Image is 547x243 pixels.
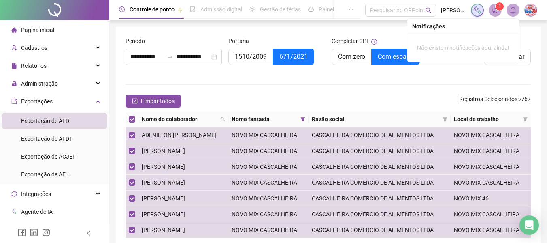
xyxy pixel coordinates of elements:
span: Cadastros [21,45,47,51]
span: file-done [190,6,196,12]
span: linkedin [30,228,38,237]
span: Controle de ponto [130,6,175,13]
span: export [11,99,17,104]
td: CASCALHEIRA COMERCIO DE ALIMENTOS LTDA [309,222,451,238]
td: NOVO MIX CASCALHEIRA [228,175,309,191]
span: facebook [18,228,26,237]
span: Exportação de AFDT [21,135,72,142]
span: [PERSON_NAME] [142,227,185,233]
span: pushpin [178,7,183,12]
span: filter [299,113,307,125]
td: CASCALHEIRA COMERCIO DE ALIMENTOS LTDA [309,191,451,206]
span: filter [521,113,529,125]
span: Exportações [21,98,53,105]
span: Local de trabalho [454,115,519,124]
span: [PERSON_NAME] [441,6,466,15]
span: filter [441,113,449,125]
span: 671/2021 [279,53,308,60]
span: sun [249,6,255,12]
td: NOVO MIX CASCALHEIRA [451,159,531,175]
span: search [219,113,227,125]
td: NOVO MIX CASCALHEIRA [228,127,309,143]
span: [PERSON_NAME] [142,211,185,217]
span: Gestão de férias [260,6,301,13]
td: NOVO MIX CASCALHEIRA [228,191,309,206]
span: to [167,54,173,60]
span: ellipsis [348,6,354,12]
span: Admissão digital [200,6,242,13]
td: CASCALHEIRA COMERCIO DE ALIMENTOS LTDA [309,159,451,175]
span: Período [126,37,145,45]
span: Exportação de AEJ [21,171,69,178]
span: Exportação de AFD [21,118,69,124]
td: NOVO MIX CASCALHEIRA [451,143,531,159]
span: [PERSON_NAME] [142,179,185,186]
td: NOVO MIX CASCALHEIRA [451,206,531,222]
span: filter [300,117,305,122]
span: : 7 / 67 [459,95,531,108]
span: Nome fantasia [232,115,297,124]
span: Nome do colaborador [142,115,217,124]
img: 30682 [525,4,537,16]
span: file [11,63,17,69]
span: Integrações [21,191,51,197]
span: ADENILTON [PERSON_NAME] [142,132,216,138]
span: filter [443,117,447,122]
span: info-circle [371,39,377,45]
span: [PERSON_NAME] [142,148,185,154]
td: NOVO MIX 46 [451,191,531,206]
td: CASCALHEIRA COMERCIO DE ALIMENTOS LTDA [309,143,451,159]
td: CASCALHEIRA COMERCIO DE ALIMENTOS LTDA [309,127,451,143]
span: Não existem notificações aqui ainda! [417,45,509,51]
td: NOVO MIX CASCALHEIRA [228,159,309,175]
span: clock-circle [119,6,125,12]
span: lock [11,81,17,86]
img: sparkle-icon.fc2bf0ac1784a2077858766a79e2daf3.svg [473,6,482,15]
td: NOVO MIX CASCALHEIRA [451,222,531,238]
span: Com espaço [378,53,413,60]
span: dashboard [308,6,314,12]
td: NOVO MIX CASCALHEIRA [451,127,531,143]
td: CASCALHEIRA COMERCIO DE ALIMENTOS LTDA [309,175,451,191]
span: instagram [42,228,50,237]
span: [PERSON_NAME] [142,195,185,202]
span: Completar CPF [332,37,370,45]
td: NOVO MIX CASCALHEIRA [228,206,309,222]
span: Razão social [312,115,440,124]
div: Notificações [412,22,514,31]
span: Limpar todos [141,97,175,105]
span: user-add [11,45,17,51]
span: filter [523,117,528,122]
span: Registros Selecionados [459,96,517,102]
span: swap-right [167,54,173,60]
span: Relatórios [21,62,47,69]
span: Painel do DP [319,6,350,13]
span: search [220,117,225,122]
span: Administração [21,80,58,87]
td: CASCALHEIRA COMERCIO DE ALIMENTOS LTDA [309,206,451,222]
sup: 1 [496,2,504,11]
span: search [426,7,432,13]
span: 1510/2009 [235,53,267,60]
span: Exportação de ACJEF [21,153,76,160]
span: Agente de IA [21,209,53,215]
span: Página inicial [21,27,54,33]
button: Limpar todos [126,95,181,108]
span: left [86,230,92,236]
span: home [11,27,17,33]
div: Open Intercom Messenger [519,215,539,235]
span: bell [509,6,517,14]
td: NOVO MIX CASCALHEIRA [228,222,309,238]
span: Com zero [338,53,365,60]
td: NOVO MIX CASCALHEIRA [451,175,531,191]
span: 1 [498,4,501,9]
span: Portaria [228,37,249,45]
span: sync [11,191,17,197]
span: [PERSON_NAME] [142,163,185,170]
span: check-square [132,98,138,104]
span: notification [492,6,499,14]
td: NOVO MIX CASCALHEIRA [228,143,309,159]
